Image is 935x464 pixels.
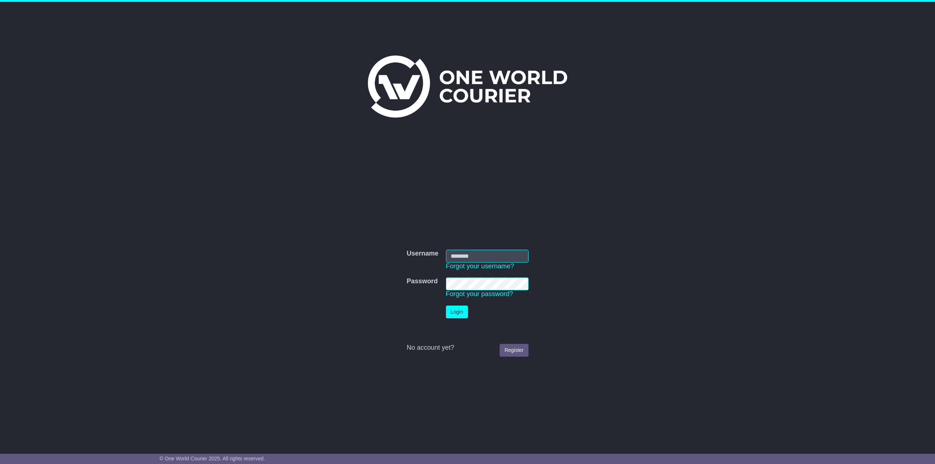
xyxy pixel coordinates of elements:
[160,456,265,461] span: © One World Courier 2025. All rights reserved.
[446,290,513,298] a: Forgot your password?
[407,277,438,285] label: Password
[446,262,514,270] a: Forgot your username?
[368,55,567,118] img: One World
[446,306,468,318] button: Login
[500,344,528,357] a: Register
[407,250,438,258] label: Username
[407,344,528,352] div: No account yet?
